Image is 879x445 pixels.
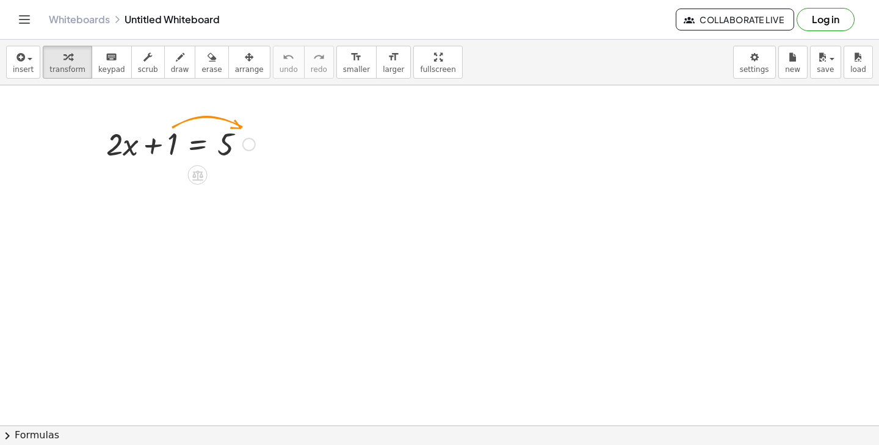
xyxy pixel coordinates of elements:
span: keypad [98,65,125,74]
i: keyboard [106,50,117,65]
span: settings [740,65,769,74]
span: larger [383,65,404,74]
button: keyboardkeypad [92,46,132,79]
i: format_size [388,50,399,65]
i: format_size [350,50,362,65]
button: Log in [797,8,855,31]
span: redo [311,65,327,74]
button: erase [195,46,228,79]
i: undo [283,50,294,65]
i: redo [313,50,325,65]
a: Whiteboards [49,13,110,26]
button: new [778,46,808,79]
span: insert [13,65,34,74]
button: transform [43,46,92,79]
button: Toggle navigation [15,10,34,29]
span: erase [201,65,222,74]
div: Apply the same math to both sides of the equation [188,165,208,185]
span: transform [49,65,85,74]
button: Collaborate Live [676,9,794,30]
span: new [785,65,800,74]
button: save [810,46,841,79]
button: draw [164,46,196,79]
span: scrub [138,65,158,74]
span: undo [280,65,298,74]
button: settings [733,46,776,79]
button: load [844,46,873,79]
span: arrange [235,65,264,74]
span: smaller [343,65,370,74]
button: undoundo [273,46,305,79]
button: format_sizelarger [376,46,411,79]
button: fullscreen [413,46,462,79]
button: redoredo [304,46,334,79]
span: load [850,65,866,74]
button: insert [6,46,40,79]
span: save [817,65,834,74]
button: scrub [131,46,165,79]
span: fullscreen [420,65,455,74]
button: arrange [228,46,270,79]
span: draw [171,65,189,74]
button: format_sizesmaller [336,46,377,79]
span: Collaborate Live [686,14,784,25]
